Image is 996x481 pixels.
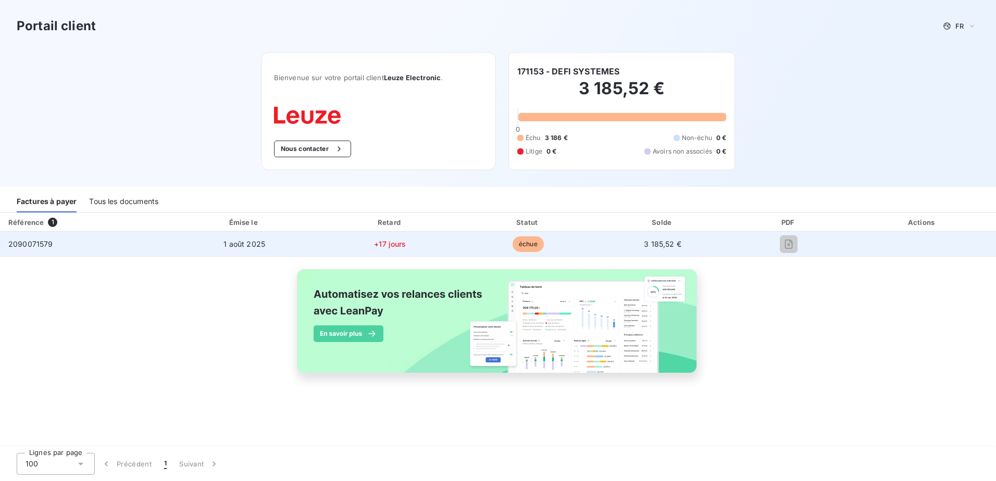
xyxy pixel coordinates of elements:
span: 3 185,52 € [644,239,681,248]
span: 1 [48,218,57,227]
span: Échu [526,133,541,143]
span: Bienvenue sur votre portail client . [274,73,483,82]
span: 0 € [716,147,726,156]
span: 1 août 2025 [223,239,265,248]
div: Tous les documents [89,191,158,212]
span: FR [955,22,964,30]
button: Suivant [173,453,226,475]
div: Référence [8,218,44,226]
div: Actions [851,217,994,227]
div: Émise le [170,217,318,227]
h2: 3 185,52 € [517,78,726,109]
img: Company logo [274,107,341,124]
span: 0 [516,125,520,133]
div: Solde [599,217,727,227]
span: Litige [526,147,542,156]
span: échue [513,236,544,252]
h3: Portail client [17,17,96,35]
span: 100 [26,459,38,469]
span: 0 € [546,147,556,156]
div: Retard [322,217,458,227]
span: 1 [164,459,167,469]
span: Avoirs non associés [653,147,712,156]
h6: 171153 - DEFI SYSTEMES [517,65,619,78]
span: 2090071579 [8,239,53,248]
div: Statut [462,217,594,227]
button: Précédent [95,453,158,475]
div: PDF [731,217,846,227]
span: +17 jours [374,239,406,248]
span: 3 186 € [545,133,568,143]
div: Factures à payer [17,191,77,212]
span: 0 € [716,133,726,143]
button: Nous contacter [274,141,351,157]
button: 1 [158,453,173,475]
img: banner [288,263,708,391]
span: Non-échu [682,133,712,143]
span: Leuze Electronic [384,73,441,82]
